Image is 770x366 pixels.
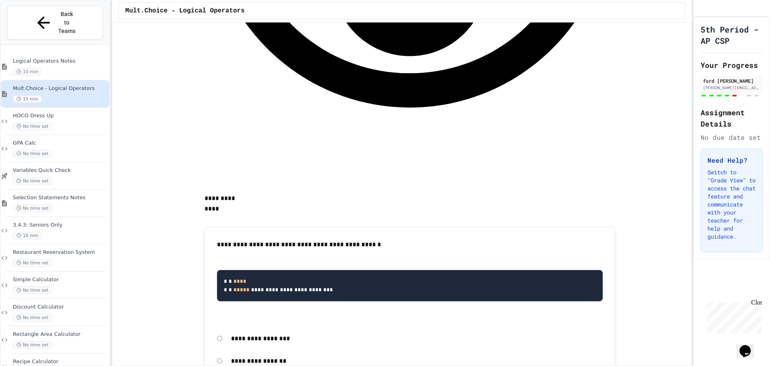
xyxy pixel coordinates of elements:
[7,6,103,40] button: Back to Teams
[707,155,756,165] h3: Need Help?
[703,77,760,84] div: ford [PERSON_NAME]
[13,314,52,321] span: No time set
[13,123,52,130] span: No time set
[125,6,245,16] span: Mult.Choice - Logical Operators
[707,168,756,241] p: Switch to "Grade View" to access the chat feature and communicate with your teacher for help and ...
[703,299,762,333] iframe: chat widget
[701,133,763,142] div: No due date set
[701,24,763,46] h1: 5th Period - AP CSP
[13,304,108,311] span: Discount Calculator
[703,85,760,91] div: [PERSON_NAME][EMAIL_ADDRESS][PERSON_NAME][DOMAIN_NAME]
[13,85,108,92] span: Mult.Choice - Logical Operators
[13,140,108,147] span: GPA Calc
[13,58,108,65] span: Logical Operators Notes
[701,59,763,71] h2: Your Progress
[736,334,762,358] iframe: chat widget
[13,68,42,76] span: 10 min
[13,150,52,157] span: No time set
[701,107,763,129] h2: Assignment Details
[13,358,108,365] span: Recipe Calculator
[13,204,52,212] span: No time set
[13,167,108,174] span: Variables Quick Check
[13,259,52,267] span: No time set
[13,112,108,119] span: HOCO Dress Up
[13,331,108,338] span: Rectangle Area Calculator
[13,177,52,185] span: No time set
[13,286,52,294] span: No time set
[13,194,108,201] span: Selection Statements Notes
[58,10,77,35] span: Back to Teams
[13,276,108,283] span: Simple Calculator
[3,3,55,51] div: Chat with us now!Close
[13,95,42,103] span: 15 min
[13,249,108,256] span: Restaurant Reservation System
[13,232,42,239] span: 10 min
[13,341,52,349] span: No time set
[13,222,108,229] span: 3.4.3: Seniors Only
